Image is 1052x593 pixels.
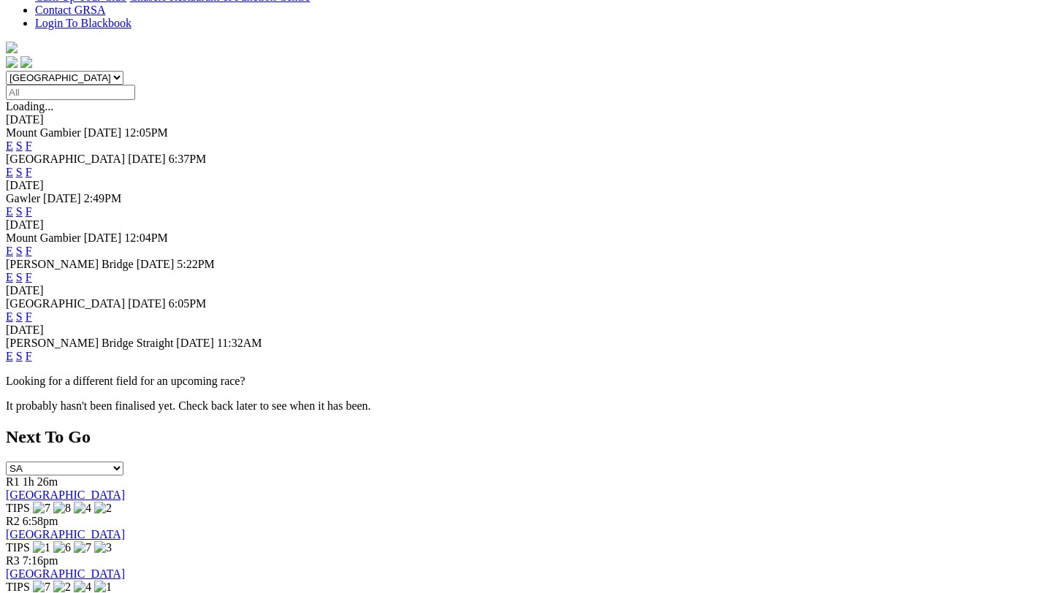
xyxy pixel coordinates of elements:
div: [DATE] [6,113,1046,126]
span: [PERSON_NAME] Bridge Straight [6,337,173,349]
img: 3 [94,541,112,554]
a: S [16,271,23,283]
a: S [16,245,23,257]
span: [GEOGRAPHIC_DATA] [6,153,125,165]
a: S [16,139,23,152]
img: 6 [53,541,71,554]
h2: Next To Go [6,427,1046,447]
span: 12:04PM [124,232,168,244]
span: [DATE] [137,258,175,270]
div: [DATE] [6,218,1046,232]
span: 1h 26m [23,475,58,488]
a: E [6,310,13,323]
span: [GEOGRAPHIC_DATA] [6,297,125,310]
a: [GEOGRAPHIC_DATA] [6,567,125,580]
span: 7:16pm [23,554,58,567]
img: facebook.svg [6,56,18,68]
a: E [6,139,13,152]
span: Mount Gambier [6,126,81,139]
span: 5:22PM [177,258,215,270]
a: E [6,166,13,178]
a: Contact GRSA [35,4,105,16]
span: 6:58pm [23,515,58,527]
span: [DATE] [128,297,166,310]
a: F [26,310,32,323]
a: E [6,205,13,218]
span: R2 [6,515,20,527]
span: 2:49PM [84,192,122,204]
div: [DATE] [6,324,1046,337]
a: E [6,350,13,362]
a: F [26,139,32,152]
input: Select date [6,85,135,100]
span: [DATE] [84,126,122,139]
span: 12:05PM [124,126,168,139]
span: [DATE] [43,192,81,204]
img: twitter.svg [20,56,32,68]
a: F [26,350,32,362]
span: [DATE] [84,232,122,244]
a: E [6,245,13,257]
a: S [16,310,23,323]
span: 11:32AM [217,337,262,349]
div: [DATE] [6,284,1046,297]
a: E [6,271,13,283]
span: [DATE] [176,337,214,349]
a: F [26,205,32,218]
p: Looking for a different field for an upcoming race? [6,375,1046,388]
a: S [16,166,23,178]
partial: It probably hasn't been finalised yet. Check back later to see when it has been. [6,399,371,412]
span: [PERSON_NAME] Bridge [6,258,134,270]
a: S [16,205,23,218]
span: TIPS [6,502,30,514]
span: Gawler [6,192,40,204]
div: [DATE] [6,179,1046,192]
span: R3 [6,554,20,567]
img: 2 [94,502,112,515]
a: F [26,245,32,257]
a: S [16,350,23,362]
span: R1 [6,475,20,488]
img: 8 [53,502,71,515]
span: 6:37PM [169,153,207,165]
span: [DATE] [128,153,166,165]
a: F [26,166,32,178]
span: Mount Gambier [6,232,81,244]
img: 4 [74,502,91,515]
a: [GEOGRAPHIC_DATA] [6,489,125,501]
a: [GEOGRAPHIC_DATA] [6,528,125,540]
a: F [26,271,32,283]
span: Loading... [6,100,53,112]
img: logo-grsa-white.png [6,42,18,53]
span: 6:05PM [169,297,207,310]
span: TIPS [6,581,30,593]
span: TIPS [6,541,30,554]
img: 7 [33,502,50,515]
a: Login To Blackbook [35,17,131,29]
img: 1 [33,541,50,554]
img: 7 [74,541,91,554]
